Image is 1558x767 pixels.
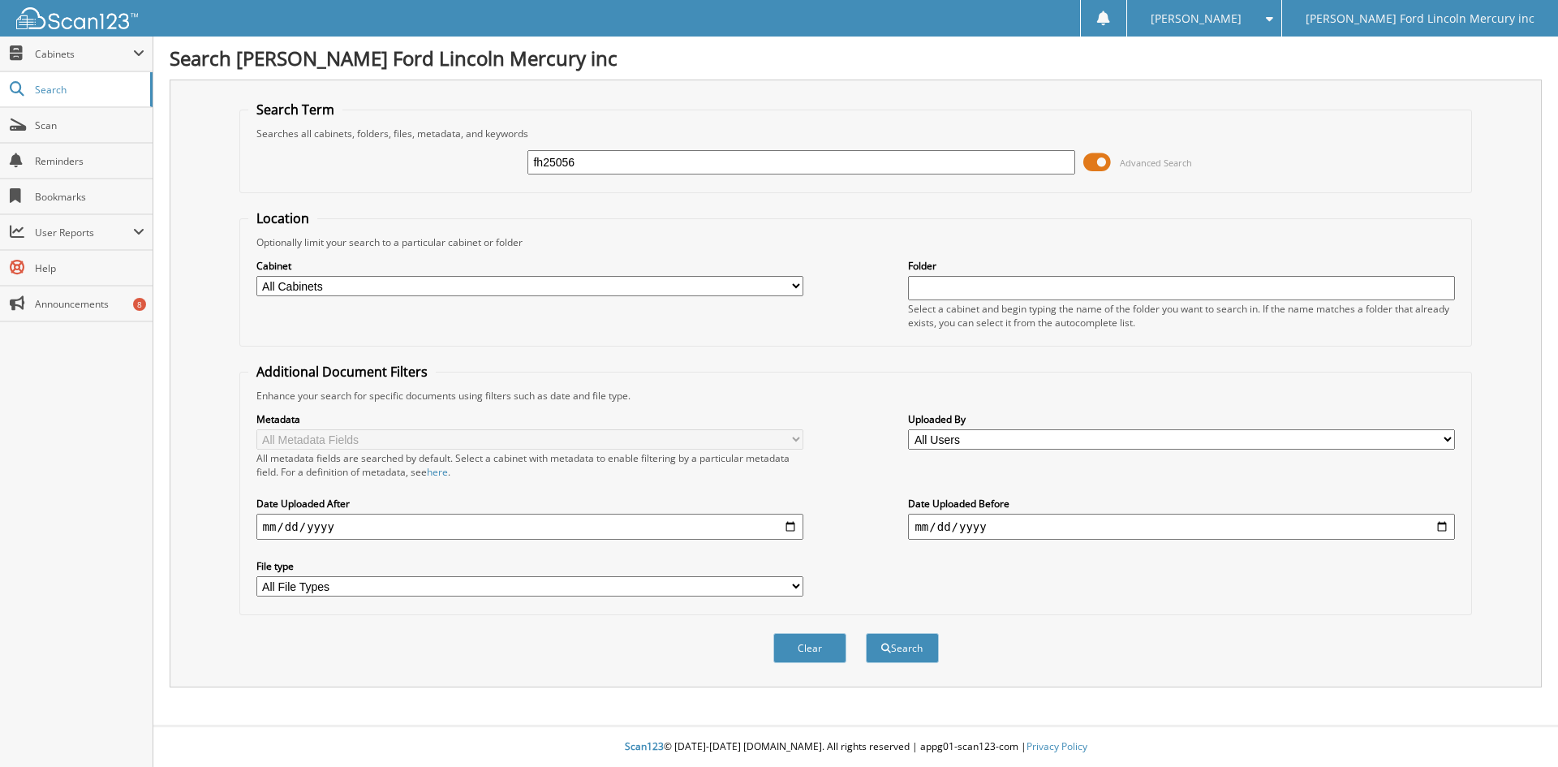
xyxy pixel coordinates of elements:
[248,101,342,118] legend: Search Term
[1306,14,1534,24] span: [PERSON_NAME] Ford Lincoln Mercury inc
[35,261,144,275] span: Help
[248,127,1464,140] div: Searches all cabinets, folders, files, metadata, and keywords
[256,514,803,540] input: start
[908,412,1455,426] label: Uploaded By
[248,235,1464,249] div: Optionally limit your search to a particular cabinet or folder
[908,259,1455,273] label: Folder
[773,633,846,663] button: Clear
[866,633,939,663] button: Search
[256,559,803,573] label: File type
[35,190,144,204] span: Bookmarks
[248,363,436,381] legend: Additional Document Filters
[1120,157,1192,169] span: Advanced Search
[1477,689,1558,767] iframe: Chat Widget
[1026,739,1087,753] a: Privacy Policy
[35,297,144,311] span: Announcements
[35,154,144,168] span: Reminders
[256,497,803,511] label: Date Uploaded After
[35,118,144,132] span: Scan
[908,514,1455,540] input: end
[35,47,133,61] span: Cabinets
[427,465,448,479] a: here
[248,209,317,227] legend: Location
[256,259,803,273] label: Cabinet
[256,412,803,426] label: Metadata
[908,497,1455,511] label: Date Uploaded Before
[16,7,138,29] img: scan123-logo-white.svg
[153,727,1558,767] div: © [DATE]-[DATE] [DOMAIN_NAME]. All rights reserved | appg01-scan123-com |
[1151,14,1242,24] span: [PERSON_NAME]
[256,451,803,479] div: All metadata fields are searched by default. Select a cabinet with metadata to enable filtering b...
[35,83,142,97] span: Search
[170,45,1542,71] h1: Search [PERSON_NAME] Ford Lincoln Mercury inc
[35,226,133,239] span: User Reports
[625,739,664,753] span: Scan123
[908,302,1455,330] div: Select a cabinet and begin typing the name of the folder you want to search in. If the name match...
[248,389,1464,403] div: Enhance your search for specific documents using filters such as date and file type.
[133,298,146,311] div: 8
